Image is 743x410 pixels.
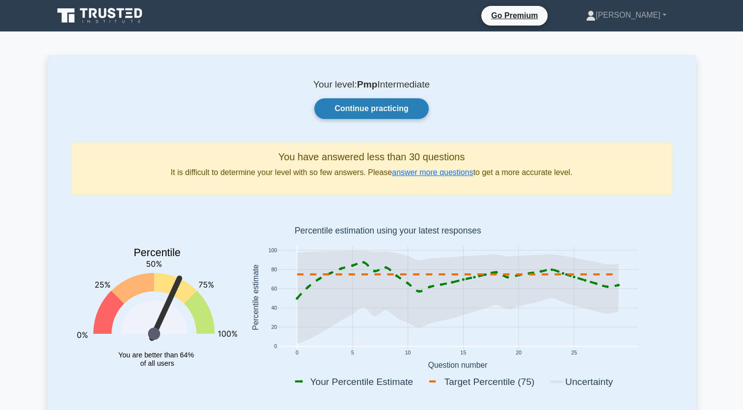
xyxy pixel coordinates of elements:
[428,361,487,369] text: Question number
[562,5,690,25] a: [PERSON_NAME]
[268,248,277,253] text: 100
[516,351,522,356] text: 20
[80,167,664,178] p: It is difficult to determine your level with so few answers. Please to get a more accurate level.
[295,351,298,356] text: 0
[351,351,354,356] text: 5
[357,79,378,89] b: Pmp
[405,351,411,356] text: 10
[271,267,277,272] text: 80
[118,351,194,359] tspan: You are better than 64%
[251,264,259,330] text: Percentile estimate
[294,226,481,236] text: Percentile estimation using your latest responses
[271,305,277,311] text: 40
[71,79,672,90] p: Your level: Intermediate
[571,351,577,356] text: 25
[271,324,277,330] text: 20
[392,168,473,176] a: answer more questions
[485,9,544,22] a: Go Premium
[314,98,428,119] a: Continue practicing
[140,359,174,367] tspan: of all users
[460,351,466,356] text: 15
[80,151,664,163] h5: You have answered less than 30 questions
[271,286,277,292] text: 60
[134,247,181,259] text: Percentile
[274,344,277,350] text: 0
